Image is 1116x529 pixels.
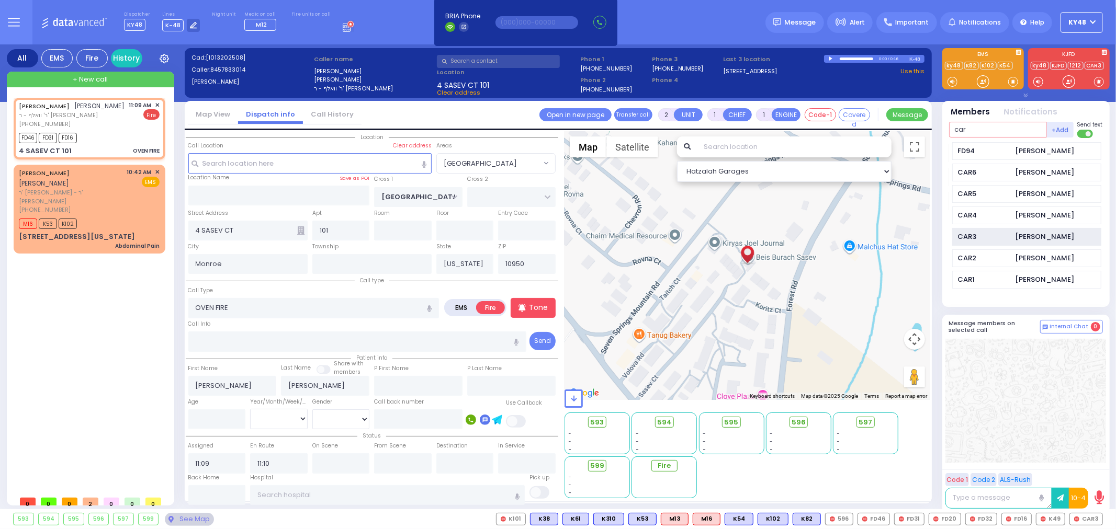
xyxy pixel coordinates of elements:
input: Search hospital [250,485,525,505]
span: KY48 [1069,18,1087,27]
span: - [569,473,572,481]
div: FD16 [1001,513,1032,525]
span: members [334,368,360,376]
img: red-radio-icon.svg [933,516,939,522]
span: [PERSON_NAME] [19,179,69,188]
label: Last 3 location [724,55,824,64]
img: comment-alt.png [1043,325,1048,330]
label: P Last Name [467,364,502,373]
span: - [703,430,706,438]
span: - [703,445,706,453]
span: Send text [1077,121,1103,129]
span: 0 [41,498,57,505]
label: Apt [312,209,322,217]
span: Phone 3 [652,55,720,64]
button: Drag Pegman onto the map to open Street View [904,366,925,387]
span: K53 [39,218,57,229]
span: Other building occupants [297,226,305,235]
div: CAR3 [1069,513,1103,525]
span: 599 [590,461,604,471]
label: Night unit [212,11,235,18]
label: Use Callback [506,399,542,407]
span: - [569,489,572,497]
span: Status [357,432,386,440]
a: ky48 [1031,62,1049,70]
div: 596 [825,513,853,525]
div: See map [165,513,214,526]
div: FD20 [929,513,961,525]
label: Cross 2 [467,175,488,183]
label: Street Address [188,209,229,217]
label: Age [188,398,199,406]
span: ר' וואלף - ר' [PERSON_NAME] [19,111,125,120]
label: In Service [498,442,525,450]
label: Hospital [250,474,273,482]
button: UNIT [674,108,703,121]
label: Caller: [191,65,311,74]
div: [PERSON_NAME] [1016,210,1075,221]
span: [PERSON_NAME] [75,101,125,110]
button: +Add [1047,122,1074,137]
a: KJFD [1050,62,1067,70]
div: 593 [14,513,33,525]
label: EMS [942,52,1024,59]
h5: Message members on selected call [949,320,1040,333]
label: Cross 1 [374,175,393,183]
div: Fire [76,49,108,67]
span: [1013202508] [206,53,245,62]
span: 0 [145,498,161,505]
span: Message [785,17,816,28]
input: (000)000-00000 [495,16,578,29]
span: - [636,438,639,445]
button: Notifications [1004,106,1058,118]
small: Share with [334,360,364,367]
div: EMS [41,49,73,67]
div: CAR1 [958,274,1010,285]
div: 597 [114,513,133,525]
div: [PERSON_NAME] [1016,232,1075,242]
a: [STREET_ADDRESS] [724,67,777,76]
input: Search a contact [437,55,560,68]
a: 1212 [1068,62,1084,70]
a: K102 [980,62,997,70]
label: Fire units on call [291,11,331,18]
label: [PERSON_NAME] [314,67,433,76]
span: 0 [1091,322,1100,331]
div: 0:00 [878,53,888,65]
div: / [888,53,890,65]
span: - [837,430,840,438]
span: Fire [143,109,160,120]
label: Entry Code [498,209,528,217]
label: [PHONE_NUMBER] [580,64,632,72]
button: Toggle fullscreen view [904,136,925,157]
div: K61 [562,513,589,525]
button: KY48 [1061,12,1103,33]
div: FD31 [894,513,925,525]
label: EMS [446,301,477,314]
span: ר' [PERSON_NAME] - ר' [PERSON_NAME] [19,188,123,205]
label: Assigned [188,442,214,450]
button: Internal Chat 0 [1040,320,1103,333]
label: Room [374,209,390,217]
span: Fire [658,461,671,471]
label: State [436,243,451,251]
div: FD46 [858,513,890,525]
div: 596 [89,513,109,525]
button: CHIEF [723,108,752,121]
span: K102 [59,218,77,229]
label: Medic on call [244,11,279,18]
label: Save as POI [340,175,369,182]
input: Search location [697,136,891,157]
div: Year/Month/Week/Day [250,398,308,406]
img: Logo [41,16,111,29]
div: 0:16 [890,53,899,65]
label: Call Type [188,286,213,295]
span: 0 [104,498,119,505]
div: 599 [139,513,159,525]
span: Phone 4 [652,76,720,85]
label: Turn off text [1077,129,1094,139]
label: Call back number [374,398,424,406]
label: Location [437,68,577,77]
span: - [703,438,706,445]
span: 4 SASEV CT 101 [437,80,489,88]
